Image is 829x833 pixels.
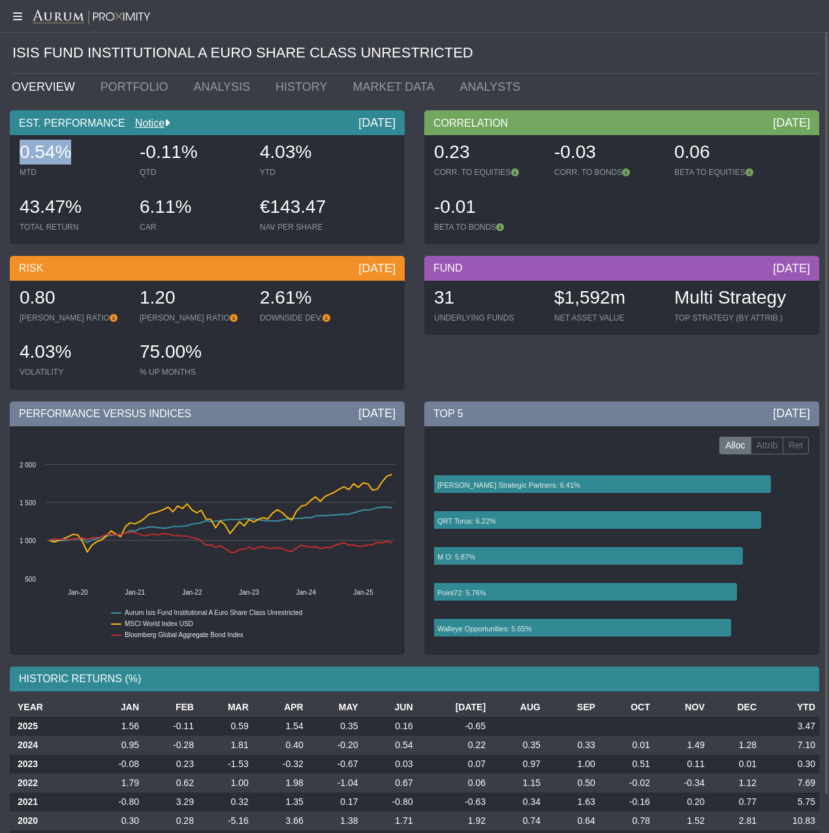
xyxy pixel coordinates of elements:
[260,313,367,323] div: DOWNSIDE DEV.
[88,793,143,811] td: -0.80
[437,625,532,633] text: Walleye Opportunities: 5.65%
[424,256,819,281] div: FUND
[554,140,661,167] div: -0.03
[599,698,654,717] th: OCT
[296,589,317,596] text: Jan-24
[417,736,490,755] td: 0.22
[10,811,88,830] th: 2020
[88,755,143,774] td: -0.08
[544,736,599,755] td: 0.33
[417,717,490,736] td: -0.65
[20,285,127,313] div: 0.80
[709,774,760,793] td: 1.12
[760,811,819,830] td: 10.83
[143,755,198,774] td: 0.23
[674,285,786,313] div: Multi Strategy
[362,793,417,811] td: -0.80
[417,755,490,774] td: 0.07
[674,140,781,167] div: 0.06
[20,462,36,469] text: 2 000
[307,774,362,793] td: -1.04
[20,537,36,544] text: 1 000
[140,195,247,222] div: 6.11%
[709,793,760,811] td: 0.77
[358,115,396,131] div: [DATE]
[143,717,198,736] td: -0.11
[239,589,259,596] text: Jan-23
[490,793,544,811] td: 0.34
[20,499,36,507] text: 1 500
[362,717,417,736] td: 0.16
[253,698,307,717] th: APR
[424,401,819,426] div: TOP 5
[760,736,819,755] td: 7.10
[307,811,362,830] td: 1.38
[773,405,810,421] div: [DATE]
[125,631,243,638] text: Bloomberg Global Aggregate Bond Index
[10,256,405,281] div: RISK
[773,260,810,276] div: [DATE]
[266,74,343,100] a: HISTORY
[143,811,198,830] td: 0.28
[544,811,599,830] td: 0.64
[417,698,490,717] th: [DATE]
[20,167,127,178] div: MTD
[358,405,396,421] div: [DATE]
[198,755,253,774] td: -1.53
[10,793,88,811] th: 2021
[437,553,475,561] text: M O: 5.87%
[260,285,367,313] div: 2.61%
[654,811,709,830] td: 1.52
[544,774,599,793] td: 0.50
[88,736,143,755] td: 0.95
[554,285,661,313] div: $1,592m
[88,717,143,736] td: 1.56
[125,118,164,129] a: Notice
[198,811,253,830] td: -5.16
[253,736,307,755] td: 0.40
[10,774,88,793] th: 2022
[343,74,450,100] a: MARKET DATA
[198,717,253,736] td: 0.59
[490,698,544,717] th: AUG
[434,142,470,162] span: 0.23
[20,195,127,222] div: 43.47%
[490,774,544,793] td: 1.15
[783,437,809,455] label: Ret
[434,195,541,222] div: -0.01
[253,717,307,736] td: 1.54
[253,755,307,774] td: -0.32
[450,74,536,100] a: ANALYSTS
[490,736,544,755] td: 0.35
[760,698,819,717] th: YTD
[33,10,150,25] img: Aurum-Proximity%20white.svg
[654,736,709,755] td: 1.49
[353,589,373,596] text: Jan-25
[253,811,307,830] td: 3.66
[143,698,198,717] th: FEB
[182,589,202,596] text: Jan-22
[10,736,88,755] th: 2024
[599,774,654,793] td: -0.02
[198,774,253,793] td: 1.00
[307,698,362,717] th: MAY
[12,33,819,74] div: ISIS FUND INSTITUTIONAL A EURO SHARE CLASS UNRESTRICTED
[68,589,88,596] text: Jan-20
[674,167,781,178] div: BETA TO EQUITIES
[554,167,661,178] div: CORR. TO BONDS
[654,698,709,717] th: NOV
[434,313,541,323] div: UNDERLYING FUNDS
[490,811,544,830] td: 0.74
[88,774,143,793] td: 1.79
[599,755,654,774] td: 0.51
[140,339,247,367] div: 75.00%
[437,517,496,525] text: QRT Torus: 6.22%
[260,222,367,232] div: NAV PER SHARE
[424,110,819,135] div: CORRELATION
[434,222,541,232] div: BETA TO BONDS
[140,167,247,178] div: QTD
[25,576,36,583] text: 500
[10,755,88,774] th: 2023
[599,811,654,830] td: 0.78
[253,774,307,793] td: 1.98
